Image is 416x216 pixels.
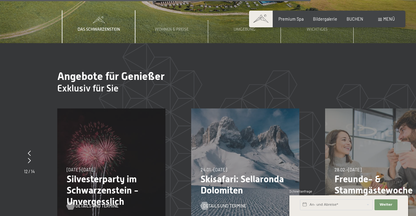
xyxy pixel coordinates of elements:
span: Umgebung [234,27,255,32]
span: 28.02.–[DATE] [334,167,361,172]
span: Weiter [380,202,392,207]
span: Wohnen & Preise [155,27,188,32]
span: Wichtiges [307,27,328,32]
a: Bildergalerie [313,16,337,22]
span: Details und Termine [75,203,118,209]
a: Details und Termine [67,203,112,209]
span: Details und Termine [203,203,246,209]
span: / [28,169,30,174]
span: Menü [383,16,395,22]
span: [DATE]–[DATE] [67,167,95,172]
span: Schnellanfrage [289,189,312,193]
p: Silvesterparty im Schwarzenstein - Unvergesslich [67,173,156,207]
span: 24.01.–[DATE] [201,167,227,172]
a: Details und Termine [201,203,246,209]
span: 12 [24,169,28,174]
button: Weiter [374,199,398,210]
span: Angebote für Genießer [57,70,165,82]
a: Premium Spa [278,16,304,22]
span: Exklusiv für Sie [57,83,118,94]
span: Das Schwarzenstein [78,27,120,32]
a: BUCHEN [347,16,363,22]
span: 14 [31,169,35,174]
p: Skisafari: Sellaronda Dolomiten [201,173,290,196]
